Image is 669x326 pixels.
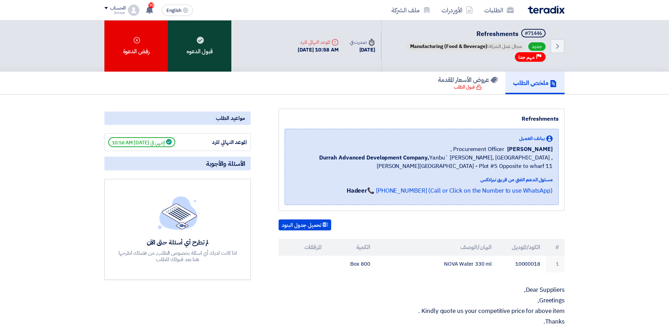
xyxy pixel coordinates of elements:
th: # [546,239,565,256]
th: البيان/الوصف [376,239,498,256]
a: الطلبات [479,2,519,18]
div: مواعيد الطلب [104,111,251,125]
span: English [166,8,181,13]
span: مهم جدا [518,54,535,61]
div: [DATE] [350,46,375,54]
th: الكمية [327,239,376,256]
div: مسئول الدعم الفني من فريق تيرادكس [291,176,553,183]
div: Refreshments [285,115,559,123]
div: Ameer [104,11,125,15]
span: مجال عمل الشركة: [407,42,525,51]
div: لم تطرح أي أسئلة حتى الآن [118,238,238,246]
span: Yanbu` [PERSON_NAME], [GEOGRAPHIC_DATA] ,[PERSON_NAME][GEOGRAPHIC_DATA] - Plot #5 Opposite to wha... [291,153,553,170]
span: [PERSON_NAME] [507,145,553,153]
span: بيانات العميل [519,135,545,142]
th: الكود/الموديل [497,239,546,256]
p: Kindly quote us your competitive price for above item . [279,308,565,315]
div: قبول الدعوه [168,20,231,72]
div: الحساب [110,5,125,11]
img: empty_state_list.svg [158,196,197,229]
a: ملف الشركة [386,2,436,18]
td: NOVA Water 330 ml [376,256,498,272]
div: قبول الطلب [454,84,482,91]
a: ملخص الطلب [505,72,565,94]
div: الموعد النهائي للرد [194,138,247,146]
div: صدرت في [350,38,375,46]
div: #71446 [525,31,542,36]
button: English [162,5,193,16]
strong: Hadeer [347,186,367,195]
p: Dear Suppliers, [279,286,565,294]
div: الموعد النهائي للرد [298,38,339,46]
h5: عروض الأسعار المقدمة [438,76,498,84]
img: Teradix logo [528,6,565,14]
td: 10000018 [497,256,546,272]
a: 📞 [PHONE_NUMBER] (Call or Click on the Number to use WhatsApp) [367,186,553,195]
h5: Refreshments [405,29,547,39]
span: Manufacturing (Food & Beverage) [410,43,487,50]
td: 800 Box [327,256,376,272]
span: جديد [528,42,546,51]
h5: ملخص الطلب [513,79,557,87]
div: [DATE] 10:58 AM [298,46,339,54]
button: تحميل جدول البنود [279,219,331,231]
b: Durrah Advanced Development Company, [319,153,429,162]
span: 10 [148,2,154,8]
p: Greetings, [279,297,565,304]
p: Thanks. [279,318,565,325]
div: اذا كانت لديك أي اسئلة بخصوص الطلب, من فضلك اطرحها هنا بعد قبولك للطلب [118,250,238,262]
img: profile_test.png [128,5,139,16]
th: المرفقات [279,239,327,256]
a: عروض الأسعار المقدمة قبول الطلب [430,72,505,94]
div: رفض الدعوة [104,20,168,72]
span: Procurement Officer , [450,145,504,153]
span: Refreshments [476,29,518,38]
td: 1 [546,256,565,272]
span: إنتهي في [DATE] 10:58 AM [108,137,175,147]
span: الأسئلة والأجوبة [206,159,245,168]
a: الأوردرات [436,2,479,18]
